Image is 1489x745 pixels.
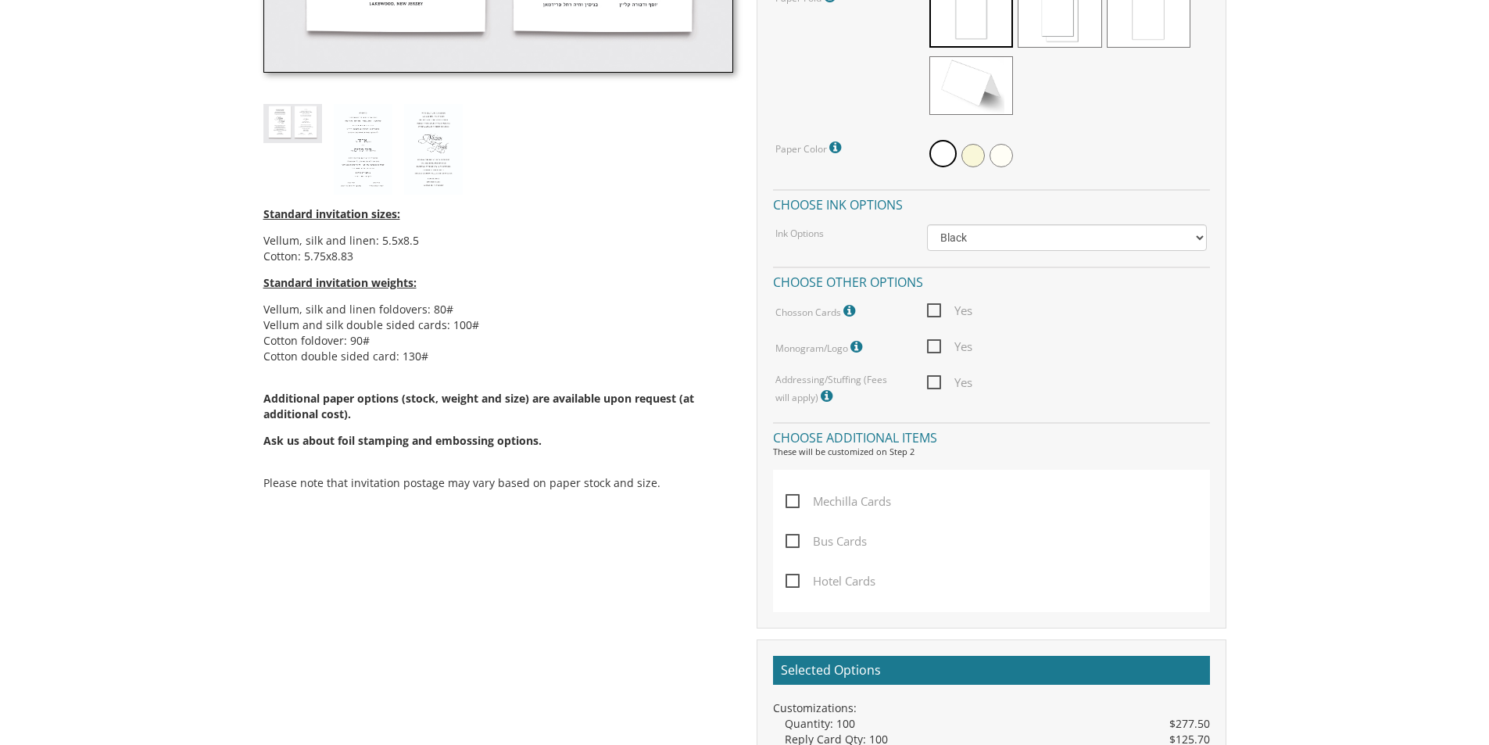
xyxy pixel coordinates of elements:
span: Hotel Cards [786,571,875,591]
span: Standard invitation sizes: [263,206,400,221]
div: These will be customized on Step 2 [773,446,1210,458]
div: Quantity: 100 [785,716,1210,732]
div: Please note that invitation postage may vary based on paper stock and size. [263,195,733,507]
label: Addressing/Stuffing (Fees will apply) [775,373,904,407]
li: Cotton: 5.75x8.83 [263,249,733,264]
span: Bus Cards [786,532,867,551]
li: Vellum and silk double sided cards: 100# [263,317,733,333]
img: style13_eng.jpg [404,104,463,195]
h4: Choose other options [773,267,1210,294]
span: Ask us about foil stamping and embossing options. [263,433,542,448]
span: Yes [927,373,972,392]
span: Additional paper options (stock, weight and size) are available upon request (at additional cost). [263,391,733,449]
h2: Selected Options [773,656,1210,686]
img: style13_heb.jpg [334,104,392,195]
img: style13_thumb.jpg [263,104,322,142]
div: Customizations: [773,700,1210,716]
span: Standard invitation weights: [263,275,417,290]
label: Paper Color [775,138,845,158]
li: Cotton double sided card: 130# [263,349,733,364]
span: Yes [927,337,972,356]
h4: Choose additional items [773,422,1210,450]
li: Cotton foldover: 90# [263,333,733,349]
label: Ink Options [775,227,824,240]
span: $277.50 [1169,716,1210,732]
label: Monogram/Logo [775,337,866,357]
h4: Choose ink options [773,189,1210,217]
li: Vellum, silk and linen foldovers: 80# [263,302,733,317]
span: Yes [927,301,972,321]
li: Vellum, silk and linen: 5.5x8.5 [263,233,733,249]
span: Mechilla Cards [786,492,891,511]
label: Chosson Cards [775,301,859,321]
